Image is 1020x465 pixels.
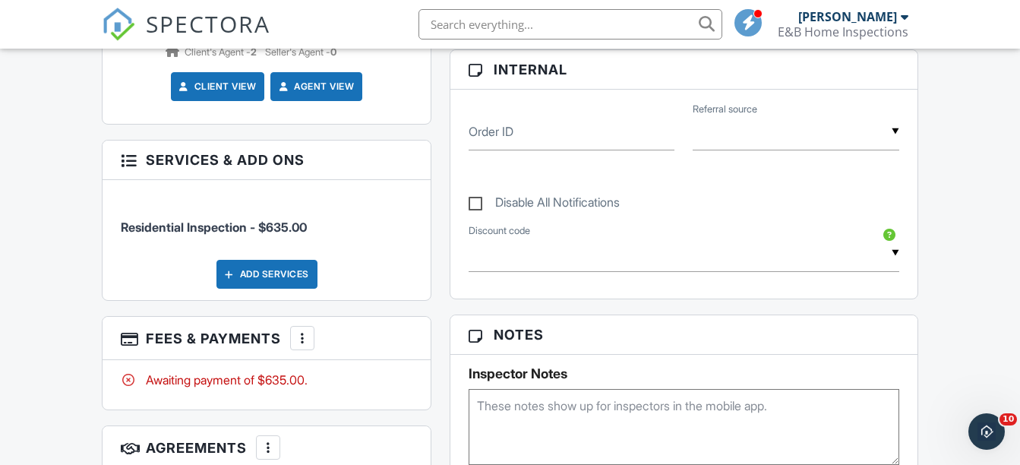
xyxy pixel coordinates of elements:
h3: Services & Add ons [103,141,431,180]
div: Add Services [216,260,317,289]
h3: Notes [450,315,917,355]
span: Seller's Agent - [265,46,336,58]
span: SPECTORA [146,8,270,40]
h3: Fees & Payments [103,317,431,360]
a: SPECTORA [102,21,270,52]
a: Client View [176,79,257,94]
h3: Internal [450,50,917,90]
div: [PERSON_NAME] [798,9,897,24]
li: Service: Residential Inspection [121,191,412,248]
a: Agent View [276,79,354,94]
div: Awaiting payment of $635.00. [121,372,412,388]
input: Search everything... [418,9,722,40]
label: Discount code [469,224,530,238]
div: E&B Home Inspections [778,24,908,40]
span: Residential Inspection - $635.00 [121,220,307,235]
iframe: Intercom live chat [968,413,1005,450]
span: 10 [999,413,1017,425]
h5: Inspector Notes [469,366,899,381]
label: Referral source [693,103,757,116]
strong: 0 [330,46,336,58]
label: Order ID [469,123,513,140]
label: Disable All Notifications [469,195,620,214]
img: The Best Home Inspection Software - Spectora [102,8,135,41]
